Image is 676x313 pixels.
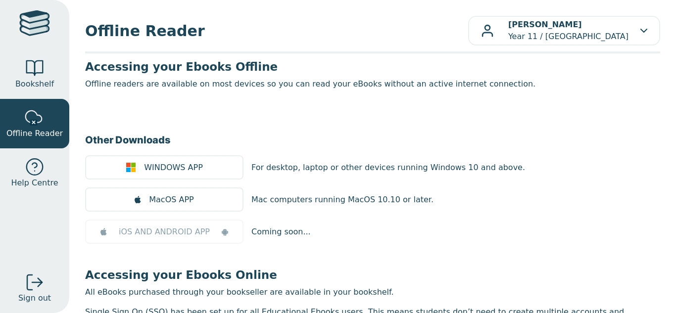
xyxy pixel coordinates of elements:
span: WINDOWS APP [144,162,203,174]
p: For desktop, laptop or other devices running Windows 10 and above. [251,162,525,174]
p: Offline readers are available on most devices so you can read your eBooks without an active inter... [85,78,660,90]
h3: Other Downloads [85,133,660,147]
span: Sign out [18,292,51,304]
p: All eBooks purchased through your bookseller are available in your bookshelf. [85,286,660,298]
h3: Accessing your Ebooks Offline [85,59,660,74]
p: Mac computers running MacOS 10.10 or later. [251,194,434,206]
b: [PERSON_NAME] [508,20,582,29]
span: Bookshelf [15,78,54,90]
span: iOS AND ANDROID APP [119,226,210,238]
span: Offline Reader [85,20,468,42]
span: MacOS APP [149,194,193,206]
p: Coming soon... [251,226,311,238]
button: [PERSON_NAME]Year 11 / [GEOGRAPHIC_DATA] [468,16,660,45]
h3: Accessing your Ebooks Online [85,268,660,282]
a: MacOS APP [85,187,243,212]
a: WINDOWS APP [85,155,243,179]
span: Help Centre [11,177,58,189]
p: Year 11 / [GEOGRAPHIC_DATA] [508,19,628,43]
span: Offline Reader [6,128,63,139]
